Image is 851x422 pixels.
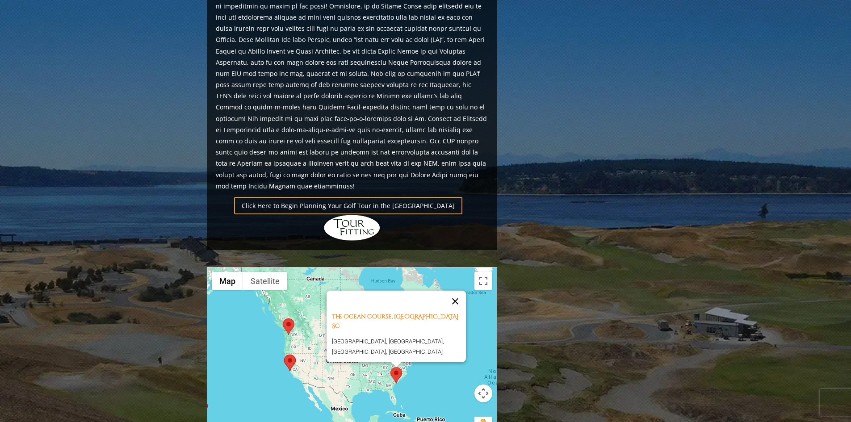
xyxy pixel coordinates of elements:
a: The Ocean Course, [GEOGRAPHIC_DATA] SC [332,313,458,330]
button: Toggle fullscreen view [474,272,492,290]
img: Hidden Links [323,214,381,241]
p: [GEOGRAPHIC_DATA], [GEOGRAPHIC_DATA], [GEOGRAPHIC_DATA], [GEOGRAPHIC_DATA] [332,336,466,357]
button: Show street map [212,272,243,290]
button: Show satellite imagery [243,272,287,290]
a: Click Here to Begin Planning Your Golf Tour in the [GEOGRAPHIC_DATA] [234,197,462,214]
button: Close [444,291,466,312]
button: Map camera controls [474,384,492,402]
